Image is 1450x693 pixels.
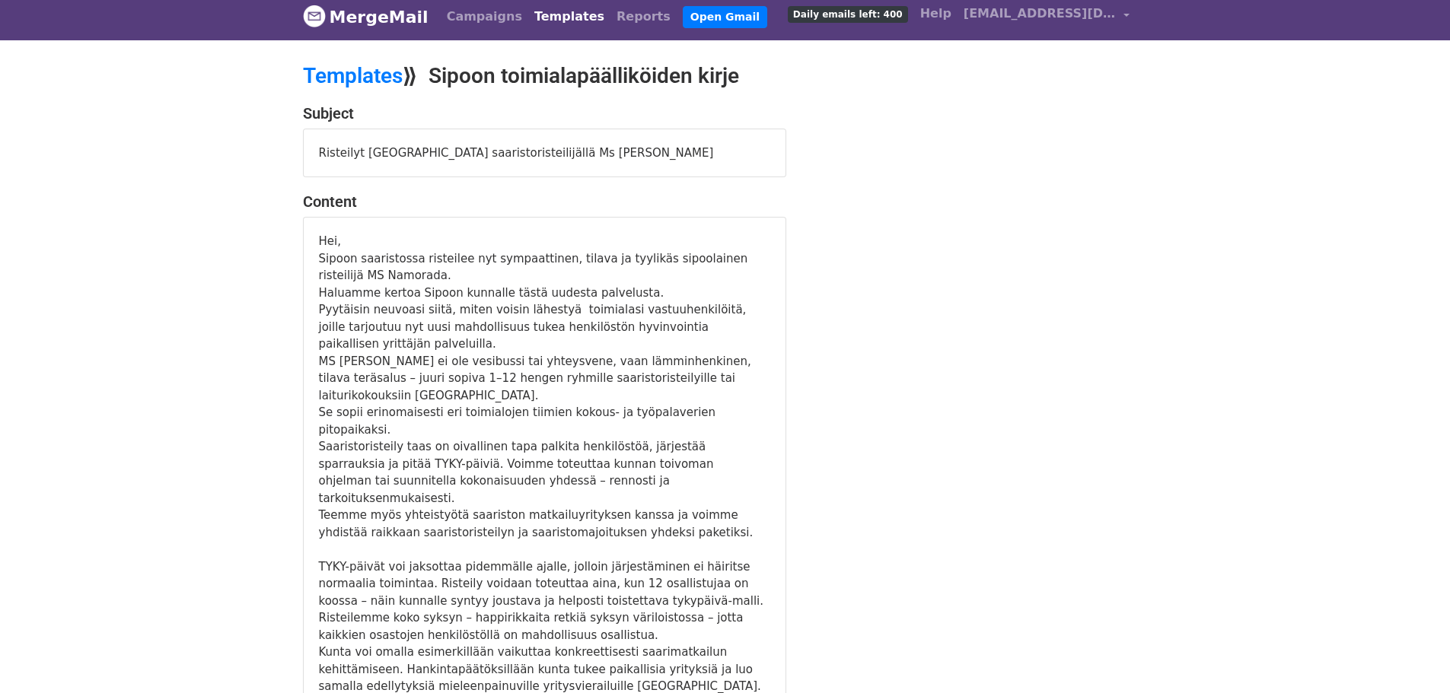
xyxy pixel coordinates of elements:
[683,6,767,28] a: Open Gmail
[964,5,1116,23] span: [EMAIL_ADDRESS][DOMAIN_NAME]
[319,233,770,250] div: Hei,
[319,353,770,405] div: MS [PERSON_NAME] ei ole vesibussi tai yhteysvene, vaan lämminhenkinen, tilava teräsalus – juuri s...
[319,558,770,610] div: TYKY-päivät voi jaksottaa pidemmälle ajalle, jolloin järjestäminen ei häiritse normaalia toiminta...
[319,507,770,541] div: Teemme myös yhteistyötä saariston matkailuyrityksen kanssa ja voimme yhdistää raikkaan saaristori...
[304,129,786,177] div: Risteilyt [GEOGRAPHIC_DATA] saaristoristeilijällä Ms [PERSON_NAME]
[1374,620,1450,693] iframe: Chat Widget
[303,5,326,27] img: MergeMail logo
[303,192,786,211] h4: Content
[788,6,908,23] span: Daily emails left: 400
[319,285,770,302] div: Haluamme kertoa Sipoon kunnalle tästä uudesta palvelusta.
[303,104,786,122] h4: Subject
[319,404,770,438] div: Se sopii erinomaisesti eri toimialojen tiimien kokous- ja työpalaverien pitopaikaksi.
[319,609,770,644] div: Risteilemme koko syksyn – happirikkaita retkiä syksyn väriloistossa – jotta kaikkien osastojen he...
[528,2,610,32] a: Templates
[303,63,859,89] h2: ⟫ Sipoon toimialapäälliköiden kirje
[441,2,528,32] a: Campaigns
[1374,620,1450,693] div: Chat-widget
[319,301,770,353] div: Pyytäisin neuvoasi siitä, miten voisin lähestyä toimialasi vastuuhenkilöitä, joille tarjoutuu nyt...
[303,1,429,33] a: MergeMail
[303,63,403,88] a: Templates
[610,2,677,32] a: Reports
[319,438,770,507] div: Saaristoristeily taas on oivallinen tapa palkita henkilöstöä, järjestää sparrauksia ja pitää TYKY...
[319,250,770,285] div: Sipoon saaristossa risteilee nyt sympaattinen, tilava ja tyylikäs sipoolainen risteilijä MS Namor...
